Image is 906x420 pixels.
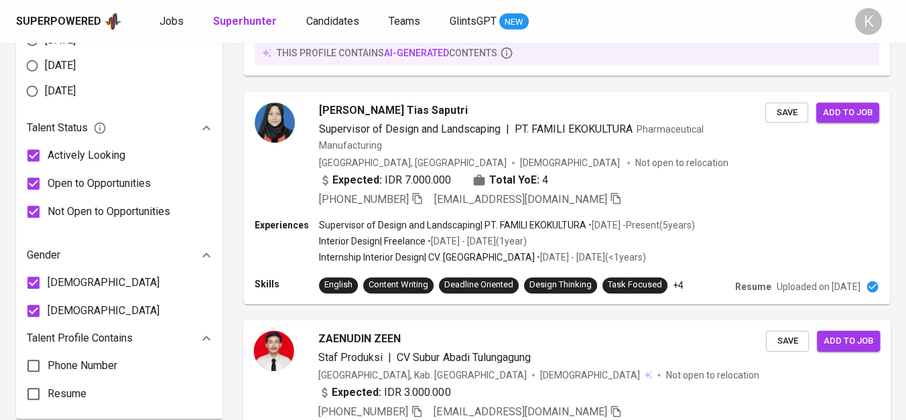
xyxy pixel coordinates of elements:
button: Save [765,102,808,123]
div: IDR 7.000.000 [319,172,451,188]
div: Superpowered [16,14,101,29]
span: Pharmaceutical Manufacturing [319,124,704,151]
span: Not Open to Opportunities [48,204,170,220]
span: Jobs [159,15,184,27]
p: • [DATE] - [DATE] ( 1 year ) [426,234,527,248]
span: Phone Number [48,358,117,374]
p: Talent Profile Contains [27,330,133,346]
span: Add to job [823,105,872,121]
div: IDR 3.000.000 [318,384,451,401]
div: English [324,279,352,291]
span: ZAENUDIN ZEEN [318,330,401,346]
p: Interior Design | Freelance [319,234,426,248]
a: Superhunter [213,13,279,30]
button: Save [766,330,809,351]
div: Task Focused [608,279,662,291]
span: [EMAIL_ADDRESS][DOMAIN_NAME] [434,193,607,206]
a: Jobs [159,13,186,30]
img: 86debfef-93ba-4661-8197-652232d3eed9.jpg [254,330,294,370]
span: Save [772,105,801,121]
div: K [855,8,882,35]
span: [PHONE_NUMBER] [319,193,409,206]
span: [DATE] [45,58,76,74]
span: Open to Opportunities [48,176,151,192]
button: Add to job [817,330,880,351]
span: Actively Looking [48,147,125,163]
b: Expected: [332,384,381,401]
span: [DEMOGRAPHIC_DATA] [48,275,159,291]
p: Supervisor of Design and Landscaping | PT. FAMILI EKOKULTURA [319,218,586,232]
span: [PERSON_NAME] Tias Saputri [319,102,468,119]
span: CV Subur Abadi Tulungagung [397,351,531,364]
p: this profile contains contents [277,46,497,60]
p: Gender [27,247,60,263]
a: [PERSON_NAME] Tias SaputriSupervisor of Design and Landscaping|PT. FAMILI EKOKULTURAPharmaceutica... [244,92,890,304]
span: [EMAIL_ADDRESS][DOMAIN_NAME] [434,405,607,418]
span: Save [773,333,802,348]
div: [GEOGRAPHIC_DATA], [GEOGRAPHIC_DATA] [319,156,507,169]
div: Gender [27,242,212,269]
span: Resume [48,386,86,402]
a: Superpoweredapp logo [16,11,122,31]
span: Add to job [824,333,873,348]
span: [DEMOGRAPHIC_DATA] [540,368,642,382]
span: Staf Produksi [318,351,383,364]
b: Expected: [332,172,382,188]
p: Not open to relocation [665,368,759,382]
span: PT. FAMILI EKOKULTURA [515,123,633,135]
span: NEW [499,15,529,29]
span: | [388,349,391,365]
p: • [DATE] - [DATE] ( <1 years ) [535,251,646,264]
span: Candidates [306,15,359,27]
span: | [506,121,509,137]
p: • [DATE] - Present ( 5 years ) [586,218,695,232]
b: Total YoE: [489,172,539,188]
div: Deadline Oriented [444,279,513,291]
p: +4 [673,279,684,292]
span: [DATE] [45,83,76,99]
div: Design Thinking [529,279,592,291]
div: Content Writing [369,279,428,291]
p: Internship Interior Design | CV. [GEOGRAPHIC_DATA] [319,251,535,264]
span: 4 [542,172,548,188]
a: Candidates [306,13,362,30]
a: GlintsGPT NEW [450,13,529,30]
span: Supervisor of Design and Landscaping [319,123,501,135]
a: Teams [389,13,423,30]
div: Talent Profile Contains [27,325,212,352]
p: Resume [735,280,771,293]
p: Uploaded on [DATE] [777,280,860,293]
p: Skills [255,277,319,291]
span: AI-generated [384,48,449,58]
img: app logo [104,11,122,31]
div: [GEOGRAPHIC_DATA], Kab. [GEOGRAPHIC_DATA] [318,368,527,382]
div: Talent Status [27,115,212,141]
p: Experiences [255,218,319,232]
span: Talent Status [27,120,107,136]
span: [DEMOGRAPHIC_DATA] [48,303,159,319]
span: Teams [389,15,420,27]
span: [PHONE_NUMBER] [318,405,408,418]
b: Superhunter [213,15,277,27]
button: Add to job [816,102,879,123]
span: [DEMOGRAPHIC_DATA] [520,156,622,169]
span: GlintsGPT [450,15,497,27]
img: e860413ce353c44634aa66d80b47843e.jpg [255,102,295,143]
p: Not open to relocation [635,156,728,169]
